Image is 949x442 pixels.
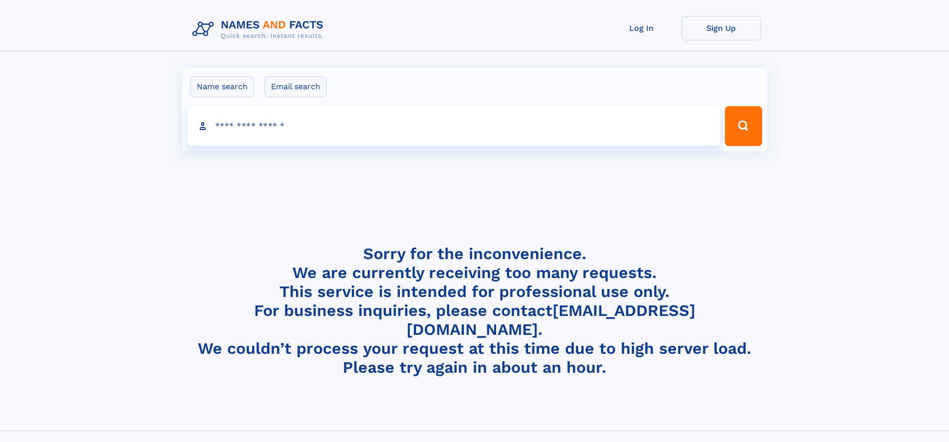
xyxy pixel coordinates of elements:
[265,76,327,97] label: Email search
[188,16,332,43] img: Logo Names and Facts
[681,16,761,40] a: Sign Up
[602,16,681,40] a: Log In
[190,76,254,97] label: Name search
[407,301,695,339] a: [EMAIL_ADDRESS][DOMAIN_NAME]
[188,244,761,377] h4: Sorry for the inconvenience. We are currently receiving too many requests. This service is intend...
[187,106,721,146] input: search input
[725,106,762,146] button: Search Button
